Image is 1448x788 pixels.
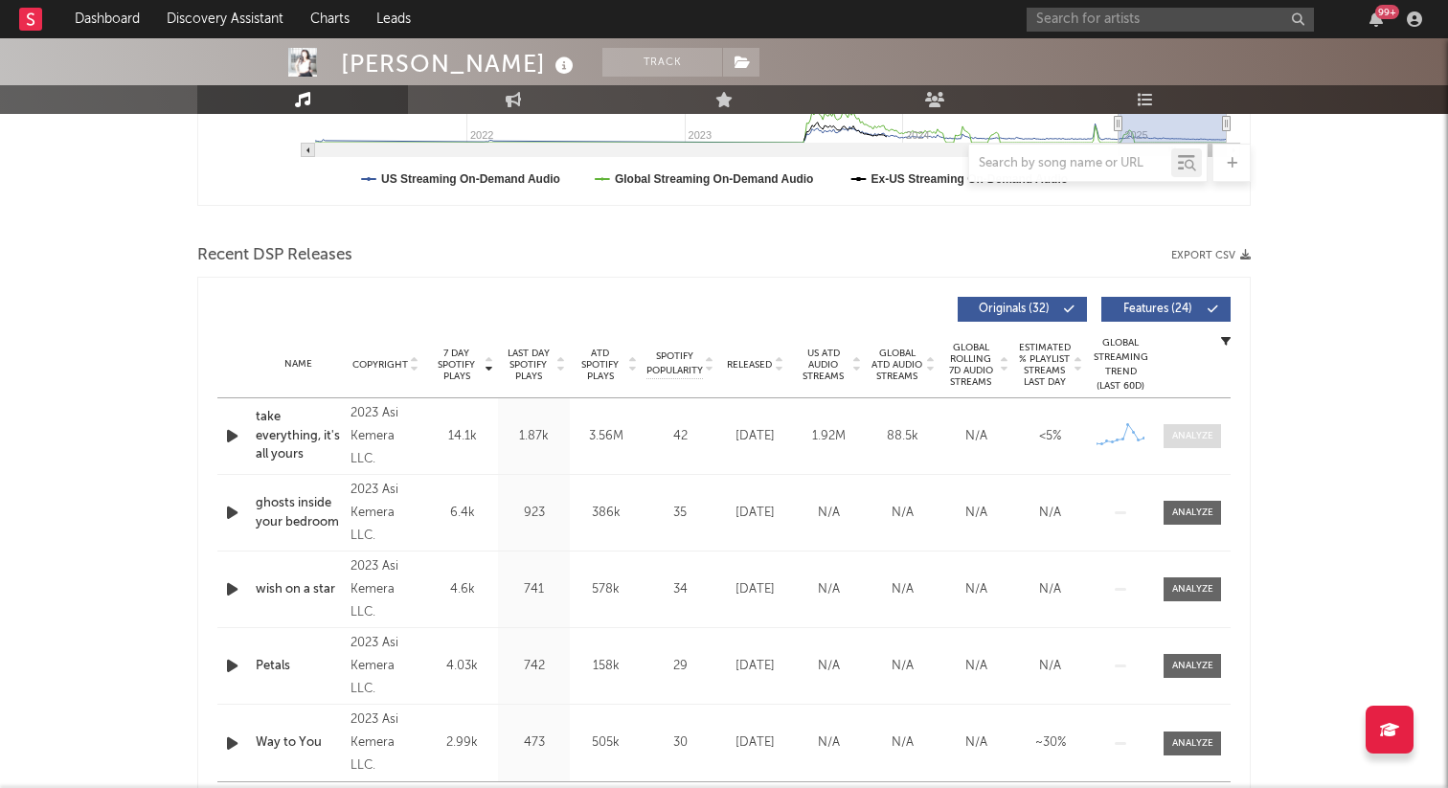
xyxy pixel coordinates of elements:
span: Global ATD Audio Streams [871,348,923,382]
div: Name [256,357,341,371]
div: 6.4k [431,504,493,523]
div: 88.5k [871,427,935,446]
span: Originals ( 32 ) [970,304,1058,315]
a: wish on a star [256,580,341,599]
button: Originals(32) [958,297,1087,322]
div: <5% [1018,427,1082,446]
div: N/A [871,580,935,599]
div: N/A [1018,657,1082,676]
div: Global Streaming Trend (Last 60D) [1092,336,1149,394]
div: N/A [1018,580,1082,599]
div: ~ 30 % [1018,733,1082,753]
div: [DATE] [723,580,787,599]
div: 1.92M [797,427,861,446]
div: 386k [575,504,637,523]
button: 99+ [1369,11,1383,27]
div: N/A [871,504,935,523]
a: take everything, it's all yours [256,408,341,464]
div: [PERSON_NAME] [341,48,578,79]
div: [DATE] [723,733,787,753]
div: 2023 Asi Kemera LLC. [351,479,421,548]
div: 2023 Asi Kemera LLC. [351,709,421,777]
div: [DATE] [723,427,787,446]
div: 4.6k [431,580,493,599]
div: N/A [797,733,861,753]
input: Search by song name or URL [969,156,1171,171]
div: N/A [797,504,861,523]
div: N/A [1018,504,1082,523]
div: 2023 Asi Kemera LLC. [351,402,421,471]
div: 158k [575,657,637,676]
span: Released [727,359,772,371]
div: 1.87k [503,427,565,446]
div: N/A [944,733,1008,753]
div: [DATE] [723,657,787,676]
div: 14.1k [431,427,493,446]
span: Estimated % Playlist Streams Last Day [1018,342,1071,388]
button: Track [602,48,722,77]
div: 34 [646,580,713,599]
span: US ATD Audio Streams [797,348,849,382]
a: Way to You [256,733,341,753]
div: 923 [503,504,565,523]
div: 30 [646,733,713,753]
span: Features ( 24 ) [1114,304,1202,315]
span: Spotify Popularity [646,349,703,378]
span: Last Day Spotify Plays [503,348,554,382]
span: Recent DSP Releases [197,244,352,267]
a: Petals [256,657,341,676]
div: N/A [944,580,1008,599]
div: [DATE] [723,504,787,523]
span: Copyright [352,359,408,371]
div: N/A [944,504,1008,523]
div: 2.99k [431,733,493,753]
div: N/A [871,657,935,676]
div: N/A [797,580,861,599]
div: 42 [646,427,713,446]
div: N/A [797,657,861,676]
div: 2023 Asi Kemera LLC. [351,555,421,624]
button: Export CSV [1171,250,1251,261]
div: 473 [503,733,565,753]
div: 35 [646,504,713,523]
div: 505k [575,733,637,753]
a: ghosts inside your bedroom [256,494,341,531]
span: ATD Spotify Plays [575,348,625,382]
div: 578k [575,580,637,599]
div: 2023 Asi Kemera LLC. [351,632,421,701]
div: 742 [503,657,565,676]
div: 3.56M [575,427,637,446]
div: 4.03k [431,657,493,676]
div: 29 [646,657,713,676]
div: N/A [944,427,1008,446]
button: Features(24) [1101,297,1231,322]
div: 741 [503,580,565,599]
span: 7 Day Spotify Plays [431,348,482,382]
input: Search for artists [1027,8,1314,32]
span: Global Rolling 7D Audio Streams [944,342,997,388]
div: 99 + [1375,5,1399,19]
div: N/A [944,657,1008,676]
div: N/A [871,733,935,753]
